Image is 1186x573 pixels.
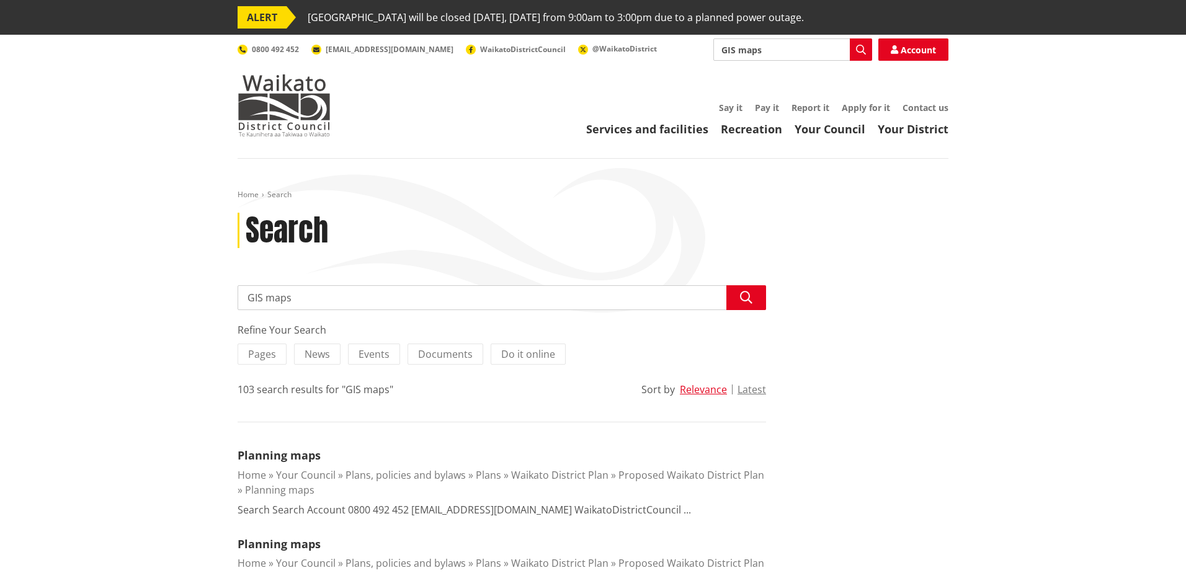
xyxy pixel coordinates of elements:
button: Relevance [680,384,727,395]
a: Services and facilities [586,122,708,136]
a: Plans [476,468,501,482]
a: Contact us [903,102,948,113]
a: 0800 492 452 [238,44,299,55]
button: Latest [738,384,766,395]
span: 0800 492 452 [252,44,299,55]
a: Planning maps [238,536,321,551]
a: @WaikatoDistrict [578,43,657,54]
nav: breadcrumb [238,190,948,200]
a: Proposed Waikato District Plan [618,468,764,482]
a: Planning maps [245,483,314,497]
a: Proposed Waikato District Plan [618,556,764,570]
span: Do it online [501,347,555,361]
a: Waikato District Plan [511,468,609,482]
span: Events [359,347,390,361]
a: Pay it [755,102,779,113]
a: Recreation [721,122,782,136]
a: [EMAIL_ADDRESS][DOMAIN_NAME] [311,44,453,55]
a: Home [238,468,266,482]
a: Account [878,38,948,61]
a: Your District [878,122,948,136]
span: WaikatoDistrictCouncil [480,44,566,55]
span: ALERT [238,6,287,29]
input: Search input [713,38,872,61]
a: Waikato District Plan [511,556,609,570]
h1: Search [246,213,328,249]
div: Refine Your Search [238,322,766,337]
span: Pages [248,347,276,361]
span: News [305,347,330,361]
a: Home [238,556,266,570]
a: Your Council [276,468,336,482]
a: Home [238,189,259,200]
a: Your Council [276,556,336,570]
div: 103 search results for "GIS maps" [238,382,393,397]
a: Plans, policies and bylaws [346,556,466,570]
a: Planning maps [238,448,321,463]
img: Waikato District Council - Te Kaunihera aa Takiwaa o Waikato [238,74,331,136]
div: Sort by [641,382,675,397]
p: Search Search Account 0800 492 452 [EMAIL_ADDRESS][DOMAIN_NAME] WaikatoDistrictCouncil ... [238,502,691,517]
span: [EMAIL_ADDRESS][DOMAIN_NAME] [326,44,453,55]
a: Your Council [795,122,865,136]
a: Apply for it [842,102,890,113]
span: Documents [418,347,473,361]
span: @WaikatoDistrict [592,43,657,54]
a: Say it [719,102,742,113]
a: Plans [476,556,501,570]
input: Search input [238,285,766,310]
a: Report it [791,102,829,113]
span: [GEOGRAPHIC_DATA] will be closed [DATE], [DATE] from 9:00am to 3:00pm due to a planned power outage. [308,6,804,29]
a: WaikatoDistrictCouncil [466,44,566,55]
a: Plans, policies and bylaws [346,468,466,482]
span: Search [267,189,292,200]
